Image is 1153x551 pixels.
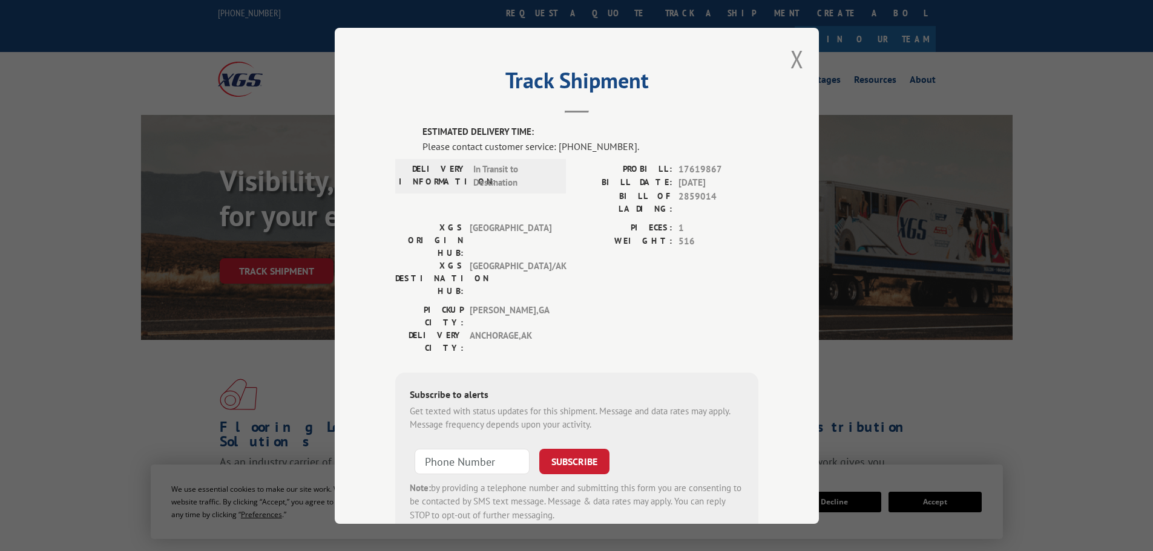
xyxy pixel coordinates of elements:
div: Subscribe to alerts [410,386,744,404]
label: DELIVERY INFORMATION: [399,162,467,189]
div: Please contact customer service: [PHONE_NUMBER]. [422,139,758,153]
span: ANCHORAGE , AK [470,328,551,354]
button: SUBSCRIBE [539,448,609,474]
span: 516 [678,235,758,249]
button: Close modal [790,43,804,75]
label: BILL OF LADING: [577,189,672,215]
label: DELIVERY CITY: [395,328,464,354]
div: Get texted with status updates for this shipment. Message and data rates may apply. Message frequ... [410,404,744,431]
span: 17619867 [678,162,758,176]
strong: Note: [410,481,431,493]
div: by providing a telephone number and submitting this form you are consenting to be contacted by SM... [410,481,744,522]
label: ESTIMATED DELIVERY TIME: [422,125,758,139]
label: PROBILL: [577,162,672,176]
span: [GEOGRAPHIC_DATA]/AK [470,259,551,297]
label: XGS ORIGIN HUB: [395,221,464,259]
label: PIECES: [577,221,672,235]
span: [PERSON_NAME] , GA [470,303,551,328]
label: PICKUP CITY: [395,303,464,328]
input: Phone Number [415,448,530,474]
span: [GEOGRAPHIC_DATA] [470,221,551,259]
span: 1 [678,221,758,235]
label: BILL DATE: [577,176,672,190]
span: In Transit to Destination [473,162,555,189]
h2: Track Shipment [395,72,758,95]
span: 2859014 [678,189,758,215]
label: XGS DESTINATION HUB: [395,259,464,297]
label: WEIGHT: [577,235,672,249]
span: [DATE] [678,176,758,190]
